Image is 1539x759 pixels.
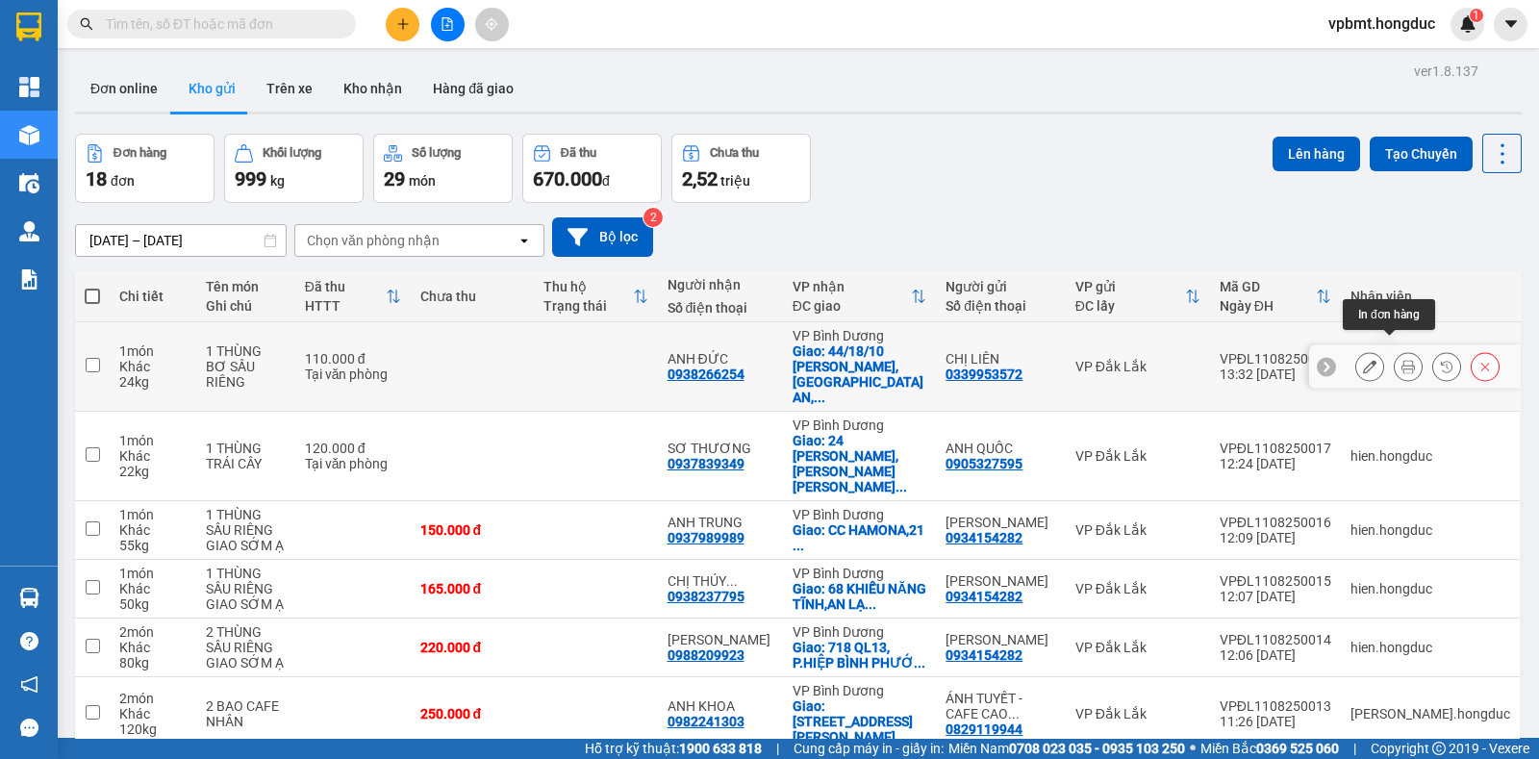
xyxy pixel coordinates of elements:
[1273,137,1360,171] button: Lên hàng
[119,464,187,479] div: 22 kg
[295,271,411,322] th: Toggle SortBy
[552,217,653,257] button: Bộ lọc
[585,738,762,759] span: Hỗ trợ kỹ thuật:
[1220,441,1331,456] div: VPĐL1108250017
[668,632,773,647] div: ANH TIẾN
[1414,61,1478,82] div: ver 1.8.137
[602,173,610,189] span: đ
[776,738,779,759] span: |
[119,433,187,448] div: 1 món
[305,298,386,314] div: HTTT
[119,706,187,721] div: Khác
[794,738,944,759] span: Cung cấp máy in - giấy in:
[173,65,251,112] button: Kho gửi
[206,279,286,294] div: Tên món
[1470,9,1483,22] sup: 1
[420,289,525,304] div: Chưa thu
[384,167,405,190] span: 29
[793,433,926,494] div: Giao: 24 TRẦN CAO VÂN,P.VÕ THỊ SÁU,Q3, HCM
[19,173,39,193] img: warehouse-icon
[946,515,1056,530] div: ĐAN THANH
[914,655,925,670] span: ...
[251,65,328,112] button: Trên xe
[412,146,461,160] div: Số lượng
[1350,289,1510,304] div: Nhân viên
[1494,8,1527,41] button: caret-down
[946,530,1022,545] div: 0934154282
[206,566,286,596] div: 1 THÙNG SẦU RIÊNG
[119,624,187,640] div: 2 món
[668,698,773,714] div: ANH KHOA
[1350,706,1510,721] div: luan.hongduc
[20,719,38,737] span: message
[522,134,662,203] button: Đã thu670.000đ
[668,515,773,530] div: ANH TRUNG
[431,8,465,41] button: file-add
[235,167,266,190] span: 999
[1220,367,1331,382] div: 13:32 [DATE]
[1190,745,1196,752] span: ⚪️
[420,706,525,721] div: 250.000 đ
[19,221,39,241] img: warehouse-icon
[946,589,1022,604] div: 0934154282
[1220,351,1331,367] div: VPĐL1108250018
[1210,271,1341,322] th: Toggle SortBy
[420,640,525,655] div: 220.000 đ
[668,441,773,456] div: SƠ THƯƠNG
[1220,515,1331,530] div: VPĐL1108250016
[1353,738,1356,759] span: |
[1075,359,1200,374] div: VP Đắk Lắk
[896,479,907,494] span: ...
[206,698,286,729] div: 2 BAO CAFE NHÂN
[206,507,286,538] div: 1 THÙNG SẦU RIÊNG
[793,538,804,553] span: ...
[783,271,936,322] th: Toggle SortBy
[409,173,436,189] span: món
[16,13,41,41] img: logo-vxr
[1075,279,1185,294] div: VP gửi
[305,456,401,471] div: Tại văn phòng
[793,698,926,745] div: Giao: 71 NGUYỄN ĐÌNH CHIỂU, P.4, PHÚ NHUẬN, HCM
[946,441,1056,456] div: ANH QUỐC
[668,351,773,367] div: ANH ĐỨC
[793,417,926,433] div: VP Bình Dương
[793,566,926,581] div: VP Bình Dương
[305,351,401,367] div: 110.000 đ
[111,173,135,189] span: đơn
[671,134,811,203] button: Chưa thu2,52 triệu
[793,328,926,343] div: VP Bình Dương
[668,589,744,604] div: 0938237795
[793,624,926,640] div: VP Bình Dương
[710,146,759,160] div: Chưa thu
[668,456,744,471] div: 0937839349
[946,573,1056,589] div: ĐAN THANH
[946,367,1022,382] div: 0339953572
[270,173,285,189] span: kg
[946,721,1022,737] div: 0829119944
[75,134,214,203] button: Đơn hàng18đơn
[1220,714,1331,729] div: 11:26 [DATE]
[119,448,187,464] div: Khác
[726,573,738,589] span: ...
[643,208,663,227] sup: 2
[386,8,419,41] button: plus
[1350,448,1510,464] div: hien.hongduc
[19,588,39,608] img: warehouse-icon
[441,17,454,31] span: file-add
[206,624,286,655] div: 2 THÙNG SẦU RIÊNG
[86,167,107,190] span: 18
[793,343,926,405] div: Giao: 44/18/10 NGÔ THỊ NHẬM, DĨ AN, HCM
[305,441,401,456] div: 120.000 đ
[1075,581,1200,596] div: VP Đắk Lắk
[119,691,187,706] div: 2 món
[119,343,187,359] div: 1 món
[668,277,773,292] div: Người nhận
[206,538,286,553] div: GIAO SỚM Ạ
[1075,640,1200,655] div: VP Đắk Lắk
[793,640,926,670] div: Giao: 718 QL13, P.HIỆP BÌNH PHƯỚC, THỦ ĐỨC
[119,655,187,670] div: 80 kg
[114,146,166,160] div: Đơn hàng
[668,647,744,663] div: 0988209923
[206,596,286,612] div: GIAO SỚM Ạ
[1220,456,1331,471] div: 12:24 [DATE]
